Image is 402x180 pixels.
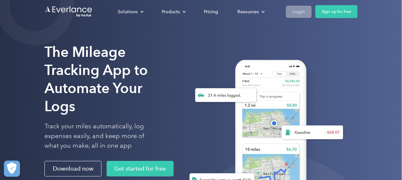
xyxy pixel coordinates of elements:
p: Track your miles automatically, log expenses easily, and keep more of what you make, all in one app [44,122,159,151]
button: Cookies Settings [4,161,20,177]
a: Get started for free [107,161,174,176]
a: Pricing [197,6,225,17]
a: Go to homepage [44,5,93,18]
div: Resources [231,6,270,17]
div: Solutions [111,6,149,17]
div: Solutions [118,8,138,16]
div: Resources [237,8,259,16]
div: Pricing [204,8,218,16]
div: Products [162,8,180,16]
a: Download now [44,161,101,176]
a: Sign up for free [315,5,358,18]
strong: The Mileage Tracking App to Automate Your Logs [44,43,148,115]
div: Login [293,8,305,16]
div: Products [155,6,191,17]
a: Login [286,6,311,18]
